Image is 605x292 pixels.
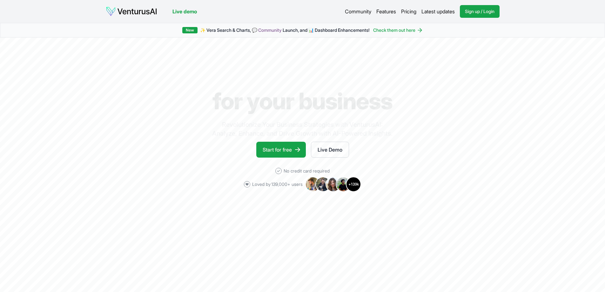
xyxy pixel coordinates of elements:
[460,5,500,18] a: Sign up / Login
[311,142,349,158] a: Live Demo
[172,8,197,15] a: Live demo
[376,8,396,15] a: Features
[345,8,371,15] a: Community
[326,177,341,192] img: Avatar 3
[315,177,331,192] img: Avatar 2
[106,6,157,17] img: logo
[256,142,306,158] a: Start for free
[258,27,282,33] a: Community
[200,27,369,33] span: ✨ Vera Search & Charts, 💬 Launch, and 📊 Dashboard Enhancements!
[373,27,423,33] a: Check them out here
[421,8,455,15] a: Latest updates
[401,8,416,15] a: Pricing
[465,8,494,15] span: Sign up / Login
[182,27,198,33] div: New
[336,177,351,192] img: Avatar 4
[305,177,320,192] img: Avatar 1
